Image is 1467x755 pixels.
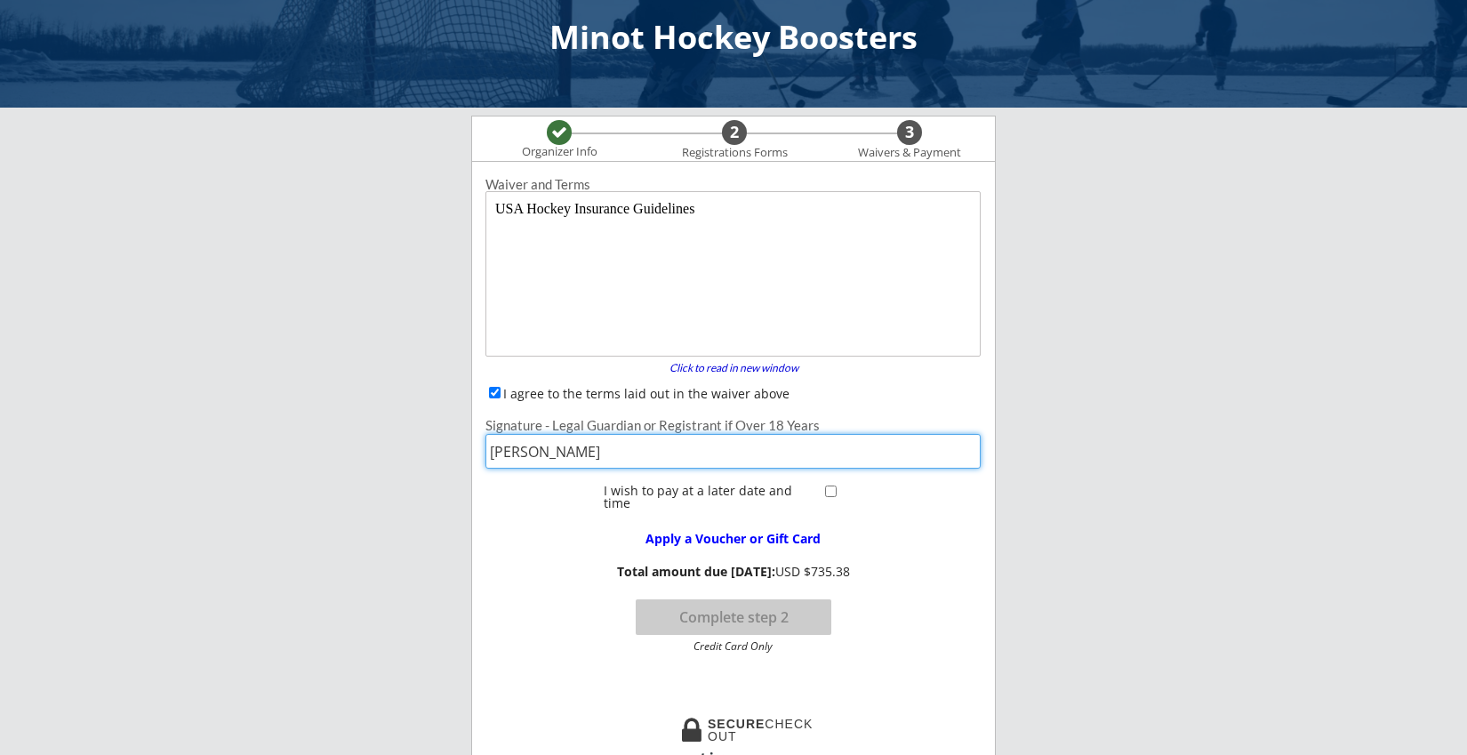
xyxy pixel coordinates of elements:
div: USD $735.38 [611,565,855,580]
label: I agree to the terms laid out in the waiver above [503,385,790,402]
div: Registrations Forms [673,146,796,160]
strong: Total amount due [DATE]: [617,563,775,580]
div: CHECKOUT [708,718,814,743]
button: Complete step 2 [636,599,831,635]
div: Minot Hockey Boosters [18,21,1449,53]
body: USA Hockey Insurance Guidelines [7,7,488,158]
div: Apply a Voucher or Gift Card [618,533,847,545]
a: Click to read in new window [658,363,809,377]
div: I wish to pay at a later date and time [604,485,820,510]
div: 3 [897,123,922,142]
div: Organizer Info [510,145,608,159]
div: Credit Card Only [643,641,823,652]
div: Waivers & Payment [848,146,971,160]
input: Type full name [485,434,981,469]
div: Click to read in new window [658,363,809,373]
div: 2 [722,123,747,142]
strong: SECURE [708,717,765,731]
div: Waiver and Terms [485,178,981,191]
div: Signature - Legal Guardian or Registrant if Over 18 Years [485,419,981,432]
